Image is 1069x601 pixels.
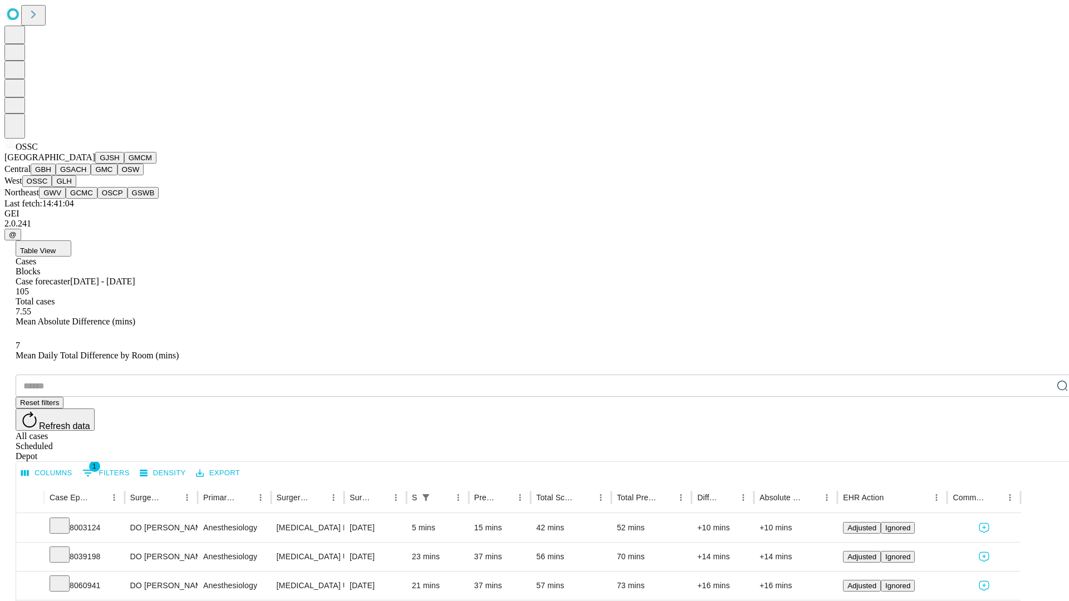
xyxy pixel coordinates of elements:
span: Adjusted [847,524,876,532]
button: Expand [22,548,38,567]
button: Menu [735,490,751,505]
div: Absolute Difference [759,493,802,502]
div: +10 mins [697,514,748,542]
span: 7.55 [16,307,31,316]
button: GMCM [124,152,156,164]
div: 8060941 [50,572,119,600]
div: +10 mins [759,514,832,542]
div: +16 mins [697,572,748,600]
span: 1 [89,461,100,472]
button: OSSC [22,175,52,187]
button: GWV [39,187,66,199]
button: GSWB [128,187,159,199]
button: Density [137,465,189,482]
button: Adjusted [843,522,881,534]
div: GEI [4,209,1065,219]
button: Ignored [881,522,915,534]
div: DO [PERSON_NAME] [PERSON_NAME] Do [130,514,192,542]
span: Refresh data [39,421,90,431]
button: Menu [253,490,268,505]
div: Anesthesiology [203,514,265,542]
div: [DATE] [350,514,401,542]
div: 15 mins [474,514,526,542]
div: [DATE] [350,543,401,571]
span: @ [9,230,17,239]
button: Menu [819,490,835,505]
span: West [4,176,22,185]
button: Reset filters [16,397,63,408]
button: Adjusted [843,580,881,592]
button: Sort [237,490,253,505]
span: Northeast [4,188,39,197]
div: DO [PERSON_NAME] [PERSON_NAME] Do [130,543,192,571]
button: Sort [658,490,673,505]
span: Ignored [885,524,910,532]
button: Menu [673,490,689,505]
span: Adjusted [847,553,876,561]
button: Refresh data [16,408,95,431]
div: 37 mins [474,543,526,571]
button: Sort [987,490,1002,505]
div: [MEDICAL_DATA] INSERTION TUBE [MEDICAL_DATA] [277,514,339,542]
div: 8003124 [50,514,119,542]
div: Comments [953,493,985,502]
button: Show filters [80,464,133,482]
div: 70 mins [617,543,686,571]
span: Ignored [885,553,910,561]
button: Sort [577,490,593,505]
div: Primary Service [203,493,236,502]
div: [DATE] [350,572,401,600]
button: Menu [106,490,122,505]
span: Reset filters [20,398,59,407]
span: Case forecaster [16,277,70,286]
button: Menu [1002,490,1018,505]
button: GLH [52,175,76,187]
span: Ignored [885,582,910,590]
button: Export [193,465,243,482]
div: Surgery Date [350,493,371,502]
button: Sort [164,490,179,505]
button: GJSH [95,152,124,164]
button: Ignored [881,551,915,563]
button: Sort [497,490,512,505]
span: Table View [20,247,56,255]
div: DO [PERSON_NAME] [PERSON_NAME] Do [130,572,192,600]
button: Ignored [881,580,915,592]
button: Menu [179,490,195,505]
div: Surgeon Name [130,493,163,502]
button: Menu [512,490,528,505]
div: 5 mins [412,514,463,542]
button: Sort [435,490,450,505]
button: Menu [450,490,466,505]
button: OSCP [97,187,128,199]
div: 57 mins [536,572,606,600]
div: 8039198 [50,543,119,571]
button: Sort [372,490,388,505]
div: Difference [697,493,719,502]
button: Adjusted [843,551,881,563]
button: GSACH [56,164,91,175]
span: [DATE] - [DATE] [70,277,135,286]
div: 23 mins [412,543,463,571]
button: Sort [720,490,735,505]
span: 105 [16,287,29,296]
button: Show filters [418,490,434,505]
div: EHR Action [843,493,884,502]
button: Menu [388,490,404,505]
span: 7 [16,341,20,350]
div: 52 mins [617,514,686,542]
button: Expand [22,577,38,596]
span: Central [4,164,31,174]
div: Surgery Name [277,493,309,502]
div: +14 mins [697,543,748,571]
div: Total Predicted Duration [617,493,657,502]
button: @ [4,229,21,240]
span: Mean Absolute Difference (mins) [16,317,135,326]
button: Menu [593,490,609,505]
span: Adjusted [847,582,876,590]
div: [MEDICAL_DATA] UNDER AGE [DEMOGRAPHIC_DATA] [277,572,339,600]
div: Total Scheduled Duration [536,493,576,502]
div: Case Epic Id [50,493,90,502]
div: 21 mins [412,572,463,600]
div: 56 mins [536,543,606,571]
